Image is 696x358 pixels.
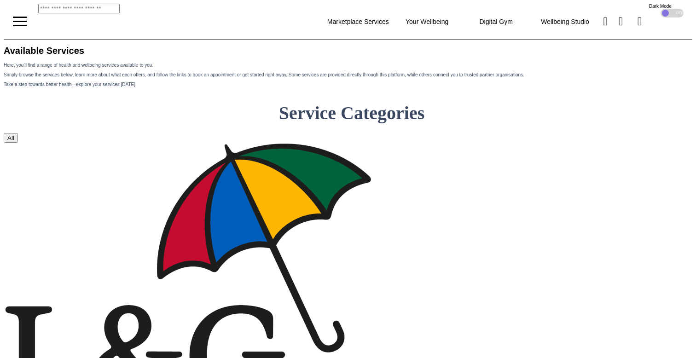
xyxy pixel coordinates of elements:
div: Marketplace Services [324,7,393,35]
div: Digital Gym [462,7,531,35]
div: Wellbeing Studio [531,7,600,35]
button: All [4,133,18,143]
div: Dark Mode [649,4,695,9]
div: OFF [661,9,686,17]
div: Your Wellbeing [393,7,462,35]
